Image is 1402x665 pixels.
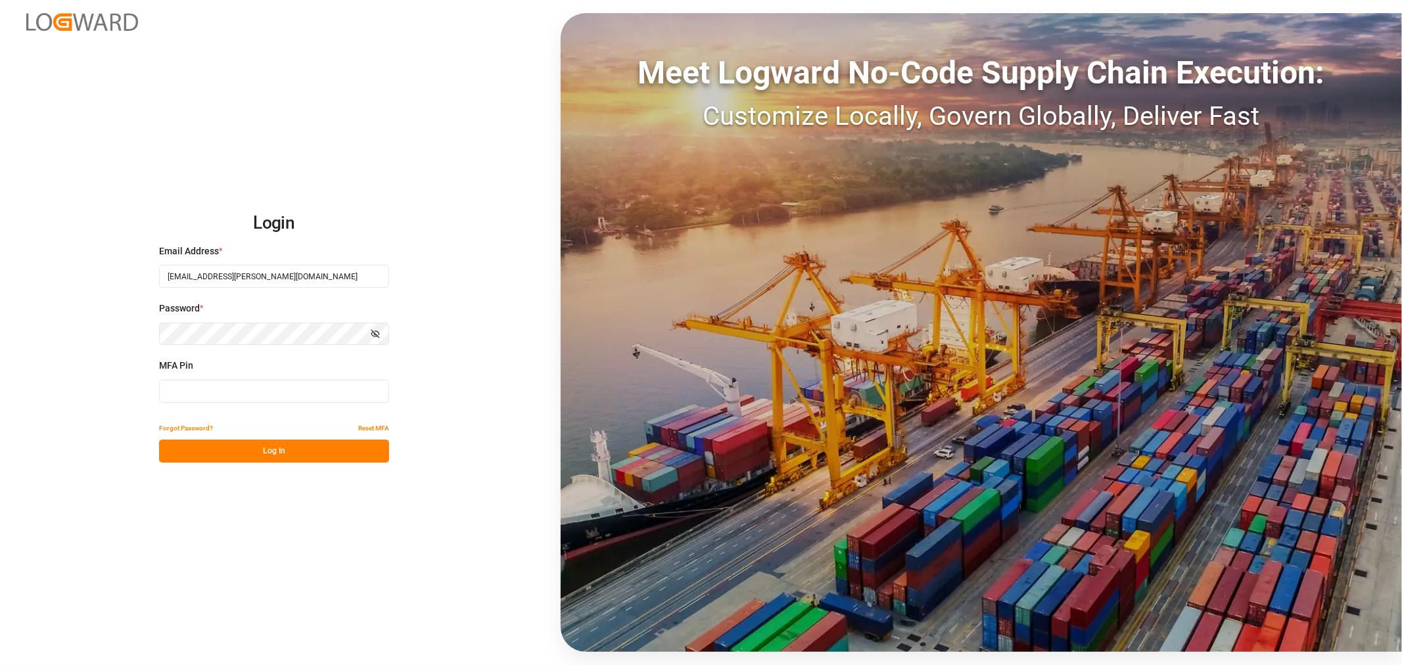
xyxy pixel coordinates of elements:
input: Enter your email [159,265,389,288]
button: Reset MFA [358,417,389,440]
button: Forgot Password? [159,417,213,440]
h2: Login [159,202,389,244]
div: Meet Logward No-Code Supply Chain Execution: [561,49,1402,97]
span: Password [159,302,200,315]
img: Logward_new_orange.png [26,13,138,31]
div: Customize Locally, Govern Globally, Deliver Fast [561,97,1402,136]
span: Email Address [159,244,219,258]
span: MFA Pin [159,359,193,373]
button: Log In [159,440,389,463]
